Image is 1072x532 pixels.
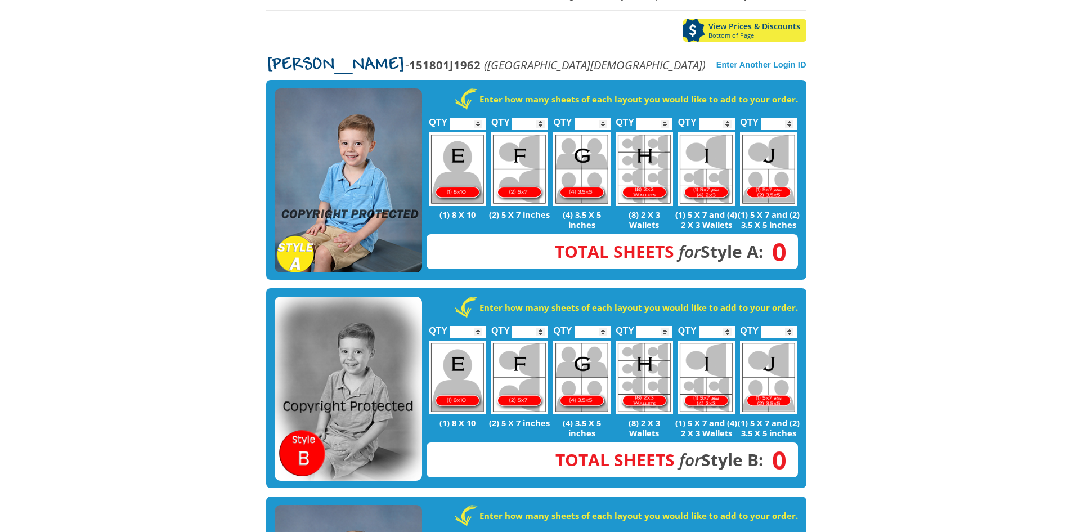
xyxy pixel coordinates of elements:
[551,418,613,438] p: (4) 3.5 X 5 inches
[683,19,806,42] a: View Prices & DiscountsBottom of Page
[479,302,798,313] strong: Enter how many sheets of each layout you would like to add to your order.
[409,57,481,73] strong: 151801J1962
[491,341,548,414] img: F
[551,209,613,230] p: (4) 3.5 X 5 inches
[427,418,489,428] p: (1) 8 X 10
[479,93,798,105] strong: Enter how many sheets of each layout you would like to add to your order.
[491,314,510,341] label: QTY
[616,341,673,414] img: H
[553,341,611,414] img: G
[738,418,800,438] p: (1) 5 X 7 and (2) 3.5 X 5 inches
[675,209,738,230] p: (1) 5 X 7 and (4) 2 X 3 Wallets
[675,418,738,438] p: (1) 5 X 7 and (4) 2 X 3 Wallets
[555,240,764,263] strong: Style A:
[429,341,486,414] img: E
[740,314,759,341] label: QTY
[740,132,797,206] img: J
[616,105,634,133] label: QTY
[427,209,489,220] p: (1) 8 X 10
[613,418,675,438] p: (8) 2 X 3 Wallets
[484,57,706,73] em: ([GEOGRAPHIC_DATA][DEMOGRAPHIC_DATA])
[678,105,697,133] label: QTY
[554,314,572,341] label: QTY
[616,132,673,206] img: H
[488,209,551,220] p: (2) 5 X 7 inches
[275,297,422,481] img: STYLE B
[740,105,759,133] label: QTY
[764,454,787,466] span: 0
[553,132,611,206] img: G
[488,418,551,428] p: (2) 5 X 7 inches
[616,314,634,341] label: QTY
[275,88,422,273] img: STYLE A
[678,314,697,341] label: QTY
[491,105,510,133] label: QTY
[740,341,797,414] img: J
[266,59,706,71] p: -
[738,209,800,230] p: (1) 5 X 7 and (2) 3.5 X 5 inches
[678,132,735,206] img: I
[678,341,735,414] img: I
[554,105,572,133] label: QTY
[764,245,787,258] span: 0
[266,56,405,74] span: [PERSON_NAME]
[679,240,701,263] em: for
[555,448,675,471] span: Total Sheets
[555,240,674,263] span: Total Sheets
[708,32,806,39] span: Bottom of Page
[479,510,798,521] strong: Enter how many sheets of each layout you would like to add to your order.
[429,105,447,133] label: QTY
[716,60,806,69] a: Enter Another Login ID
[429,132,486,206] img: E
[429,314,447,341] label: QTY
[679,448,701,471] em: for
[491,132,548,206] img: F
[613,209,675,230] p: (8) 2 X 3 Wallets
[555,448,764,471] strong: Style B:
